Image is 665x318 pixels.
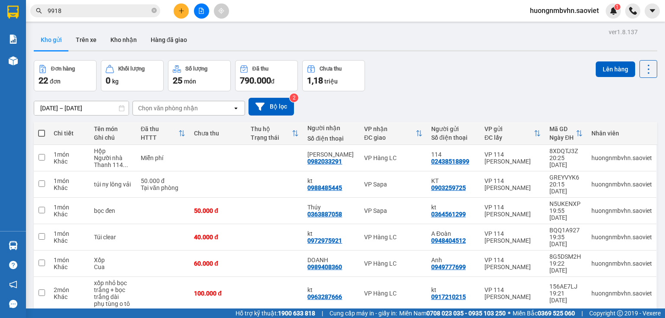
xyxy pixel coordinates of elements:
div: ĐC lấy [484,134,534,141]
div: Chọn văn phòng nhận [138,104,198,112]
div: 0982033291 [307,158,342,165]
button: file-add [194,3,209,19]
div: Miễn phí [141,154,185,161]
div: Xốp [94,257,132,263]
div: huongnmbvhn.saoviet [591,207,652,214]
div: 19:22 [DATE] [549,260,583,274]
div: A Đoàn [431,230,476,237]
div: 2 món [54,286,85,293]
div: Số điện thoại [307,135,355,142]
div: ĐC giao [364,134,416,141]
span: Hỗ trợ kỹ thuật: [236,308,315,318]
span: món [184,78,196,85]
div: Thu hộ [251,125,292,132]
span: file-add [198,8,204,14]
div: 156AE7LJ [549,283,583,290]
div: Khác [54,237,85,244]
div: huongnmbvhn.saoviet [591,290,652,297]
div: Ngày ĐH [549,134,576,141]
div: Số điện thoại [431,134,476,141]
div: 0989408360 [307,263,342,270]
button: Đã thu790.000đ [235,60,298,91]
span: search [36,8,42,14]
div: phụ tùng o tô [94,300,132,307]
div: Thanh [307,151,355,158]
div: Khác [54,211,85,218]
div: 19:35 [DATE] [549,234,583,247]
th: Toggle SortBy [246,122,303,145]
div: VP Sapa [364,181,423,188]
div: VP Hàng LC [364,234,423,241]
div: Trạng thái [251,134,292,141]
span: notification [9,280,17,289]
div: huongnmbvhn.saoviet [591,154,652,161]
div: Người nhà Thanh 114 TND [94,154,132,168]
div: Chưa thu [194,130,242,137]
img: phone-icon [629,7,637,15]
div: Thúy [307,204,355,211]
div: 50.000 đ [194,207,242,214]
th: Toggle SortBy [545,122,587,145]
svg: open [232,105,239,112]
sup: 1 [614,4,620,10]
div: 0972975921 [307,237,342,244]
div: Ghi chú [94,134,132,141]
div: 114 [431,151,476,158]
button: Bộ lọc [249,98,294,116]
div: Anh [431,257,476,263]
div: HTTT [141,134,178,141]
div: kt [307,286,355,293]
div: VP 114 [PERSON_NAME] [484,151,541,165]
div: bọc đen [94,207,132,214]
span: 1 [616,4,619,10]
img: logo-vxr [7,6,19,19]
div: Đơn hàng [51,66,75,72]
button: Trên xe [69,29,103,50]
div: 100.000 đ [194,290,242,297]
div: 0364561299 [431,211,466,218]
div: 0903259725 [431,184,466,191]
div: huongnmbvhn.saoviet [591,260,652,267]
button: Chưa thu1,18 triệu [302,60,365,91]
button: Kho nhận [103,29,144,50]
div: BQQ1A927 [549,227,583,234]
button: Khối lượng0kg [101,60,164,91]
div: túi ny lông vải [94,181,132,188]
sup: 2 [290,93,298,102]
span: Miền Nam [399,308,506,318]
span: close-circle [152,7,157,15]
span: question-circle [9,261,17,269]
input: Tìm tên, số ĐT hoặc mã đơn [48,6,150,16]
div: VP 114 [PERSON_NAME] [484,286,541,300]
div: N5UKENXP [549,200,583,207]
div: KT [431,177,476,184]
div: 60.000 đ [194,260,242,267]
div: Khác [54,158,85,165]
div: 20:25 [DATE] [549,154,583,168]
span: 22 [39,75,48,86]
span: 25 [173,75,182,86]
th: Toggle SortBy [480,122,545,145]
div: kt [431,204,476,211]
div: Tên món [94,125,132,132]
div: 0948404512 [431,237,466,244]
div: Cua [94,263,132,270]
span: đ [271,78,274,85]
span: message [9,300,17,308]
div: Người gửi [431,125,476,132]
div: Số lượng [185,66,207,72]
div: 50.000 đ [141,177,185,184]
span: kg [112,78,119,85]
div: Khối lượng [118,66,145,72]
div: kt [431,286,476,293]
div: huongnmbvhn.saoviet [591,234,652,241]
strong: 0369 525 060 [538,310,575,317]
div: VP Sapa [364,207,423,214]
div: Khác [54,293,85,300]
input: Select a date range. [34,101,129,115]
div: Nhân viên [591,130,652,137]
th: Toggle SortBy [360,122,427,145]
span: | [581,308,583,318]
div: 1 món [54,204,85,211]
span: 790.000 [240,75,271,86]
